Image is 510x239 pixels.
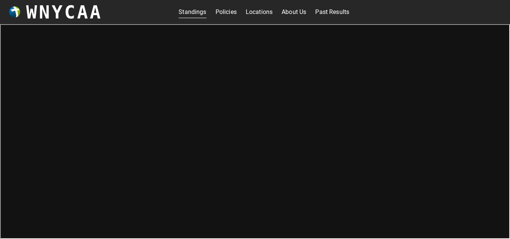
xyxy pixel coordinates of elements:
a: Past Results [315,6,349,18]
a: Standings [179,6,206,18]
a: Policies [216,6,237,18]
a: Locations [246,6,273,18]
img: wnycaaBall.png [9,6,20,18]
a: About Us [282,6,306,18]
h3: WNYCAA [26,2,102,23]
